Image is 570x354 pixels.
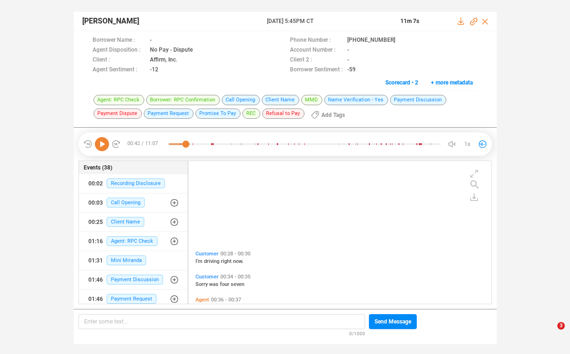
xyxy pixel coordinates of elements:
span: Agent: RPC Check [94,95,144,105]
button: 01:46Payment Request [79,290,187,308]
span: Borrower Sentiment : [290,65,343,75]
span: No Pay - Dispute [150,46,193,55]
div: 00:02 [88,176,103,191]
button: Scorecard • 2 [380,75,423,90]
span: 00:28 - 00:30 [219,251,252,257]
span: - [150,36,152,46]
span: driving [204,258,221,264]
span: Agent [195,297,209,303]
button: Add Tags [305,108,351,123]
span: 0/1000 [349,329,365,337]
span: Agent Sentiment : [93,65,145,75]
span: Customer [195,274,219,280]
span: Borrower Name : [93,36,145,46]
span: Customer [195,251,219,257]
span: Account Number : [290,46,343,55]
span: Promise To Pay [195,108,241,119]
span: Client 2 : [290,55,343,65]
span: Payment Request [144,108,194,119]
iframe: Intercom live chat [538,322,561,345]
span: Phone Number : [290,36,343,46]
span: Scorecard • 2 [385,75,418,90]
div: 01:46 [88,292,103,307]
span: four [220,281,231,287]
span: -59 [347,65,356,75]
span: Borrower: RPC Confirmation [146,95,220,105]
span: Events (38) [84,163,112,172]
span: [PHONE_NUMBER] [347,36,395,46]
span: Payment Discussion [390,95,446,105]
span: + more metadata [431,75,473,90]
button: 00:02Recording Disclosure [79,174,187,193]
span: Agent Disposition : [93,46,145,55]
span: -12 [150,65,158,75]
span: [PERSON_NAME] [82,15,139,27]
span: REC [242,108,260,119]
div: 01:16 [88,234,103,249]
span: [DATE] 5:45PM CT [267,17,389,25]
button: 1x [461,138,474,151]
span: Client : [93,55,145,65]
button: 01:46Payment Discussion [79,270,187,289]
span: Payment Discussion [107,275,163,285]
span: I'm [195,258,204,264]
button: 00:25Client Name [79,213,187,231]
span: 00:36 - 00:37 [209,297,243,303]
span: was [209,281,220,287]
span: - [347,55,349,65]
span: right [221,258,233,264]
span: Recording Disclosure [107,178,165,188]
span: Payment Dispute [94,108,142,119]
span: 00:42 / 11:07 [121,137,168,151]
button: 01:31Mini Miranda [79,251,187,270]
span: Affirm, Inc. [150,55,177,65]
span: now. [233,258,243,264]
span: Client Name [262,95,299,105]
div: grid [193,163,492,303]
span: Send Message [375,314,411,329]
button: 00:03Call Opening [79,193,187,212]
span: Add Tags [321,108,345,123]
button: + more metadata [426,75,478,90]
span: 3 [557,322,565,330]
span: Call Opening [222,95,260,105]
span: Refusal to Pay [262,108,305,119]
div: 00:03 [88,195,103,210]
span: Sorry [195,281,209,287]
span: seven [231,281,244,287]
span: 1x [464,137,470,152]
div: 01:46 [88,272,103,287]
button: 01:16Agent: RPC Check [79,232,187,251]
span: Name Verification - Yes [324,95,388,105]
div: 00:25 [88,215,103,230]
span: MMD [301,95,322,105]
span: - [347,46,349,55]
button: Send Message [369,314,417,329]
div: 01:31 [88,253,103,268]
span: Call Opening [107,198,145,208]
span: Mini Miranda [107,255,146,265]
span: 11m 7s [400,18,419,24]
span: Agent: RPC Check [107,236,157,246]
span: Client Name [107,217,144,227]
span: Payment Request [107,294,156,304]
span: 00:34 - 00:35 [219,274,252,280]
